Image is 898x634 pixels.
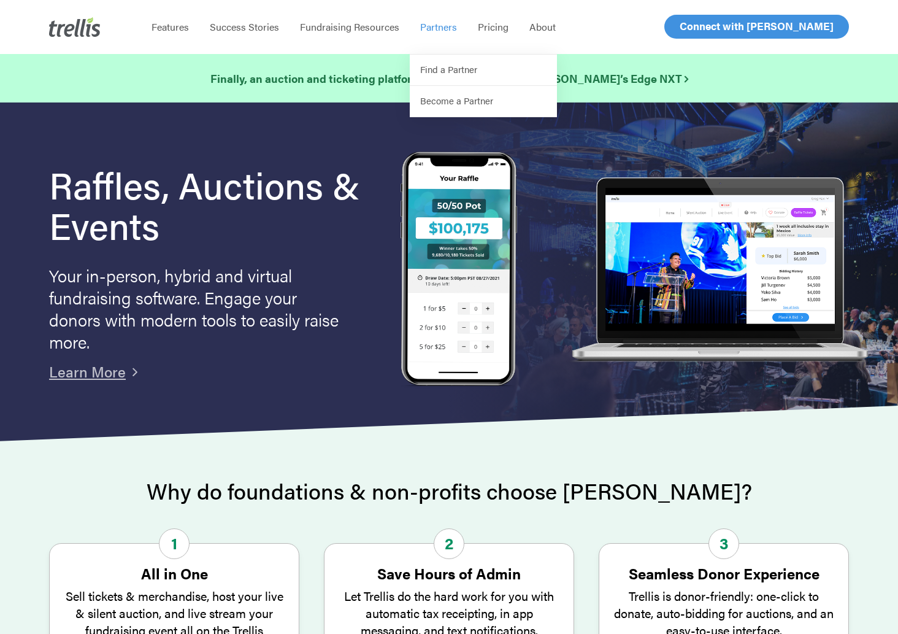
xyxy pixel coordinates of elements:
[708,528,739,559] span: 3
[377,563,521,584] strong: Save Hours of Admin
[664,15,849,39] a: Connect with [PERSON_NAME]
[467,21,519,33] a: Pricing
[49,17,101,37] img: Trellis
[410,55,557,86] a: Find a Partner
[49,361,126,382] a: Learn More
[141,563,208,584] strong: All in One
[410,21,467,33] a: Partners
[210,71,688,86] strong: Finally, an auction and ticketing platform that integrates with [PERSON_NAME]’s Edge NXT
[529,20,556,34] span: About
[49,479,849,503] h2: Why do foundations & non-profits choose [PERSON_NAME]?
[410,86,557,117] a: Become a Partner
[290,21,410,33] a: Fundraising Resources
[478,20,508,34] span: Pricing
[420,63,477,75] span: Find a Partner
[159,528,190,559] span: 1
[49,264,343,352] p: Your in-person, hybrid and virtual fundraising software. Engage your donors with modern tools to ...
[629,563,819,584] strong: Seamless Donor Experience
[519,21,566,33] a: About
[566,177,873,364] img: rafflelaptop_mac_optim.png
[49,164,364,245] h1: Raffles, Auctions & Events
[420,20,457,34] span: Partners
[199,21,290,33] a: Success Stories
[141,21,199,33] a: Features
[300,20,399,34] span: Fundraising Resources
[434,528,464,559] span: 2
[210,20,279,34] span: Success Stories
[401,152,517,389] img: Trellis Raffles, Auctions and Event Fundraising
[680,18,834,33] span: Connect with [PERSON_NAME]
[152,20,189,34] span: Features
[420,94,493,107] span: Become a Partner
[210,70,688,87] a: Finally, an auction and ticketing platform that integrates with [PERSON_NAME]’s Edge NXT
